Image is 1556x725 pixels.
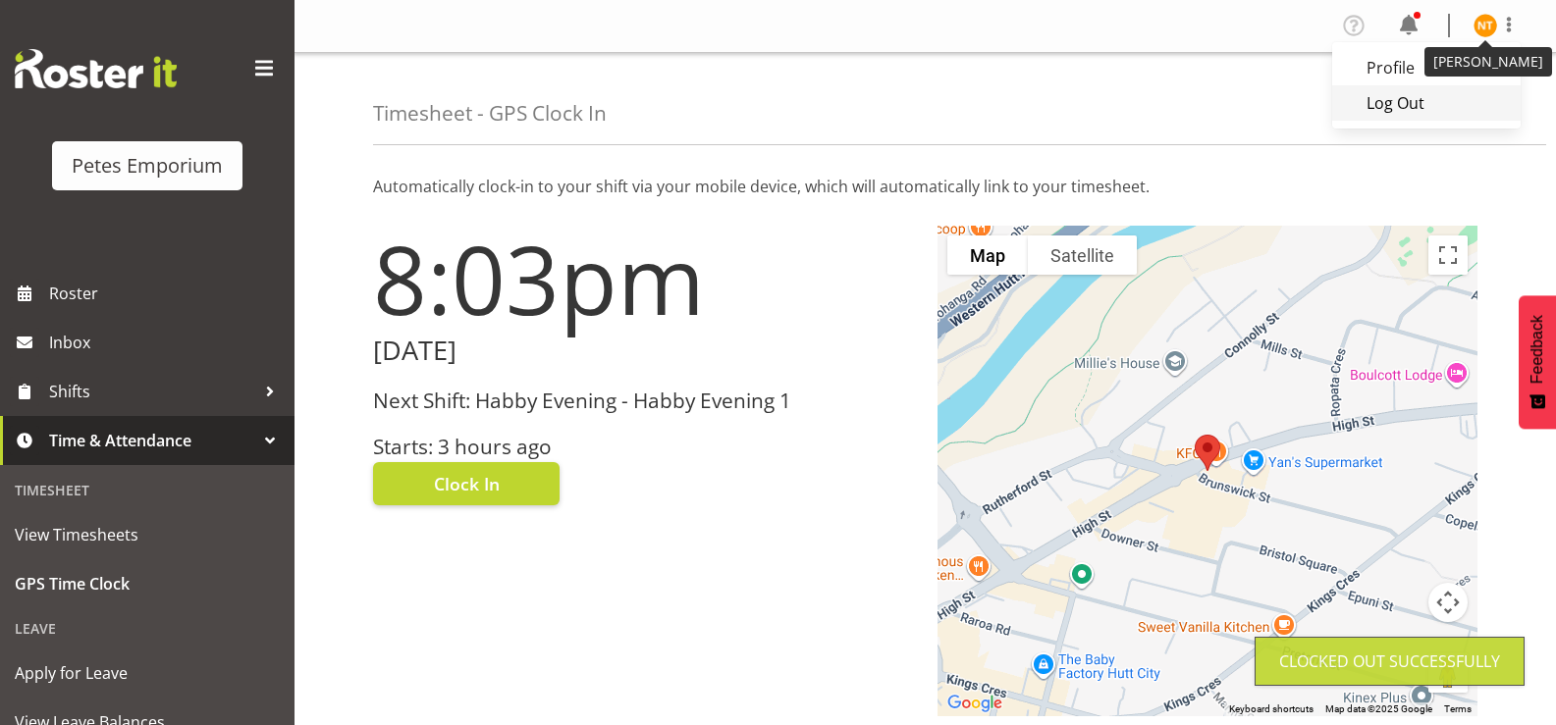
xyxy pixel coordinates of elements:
button: Map camera controls [1428,583,1468,622]
img: Google [942,691,1007,716]
a: View Timesheets [5,510,290,559]
span: Feedback [1529,315,1546,384]
div: Clocked out Successfully [1279,649,1500,673]
h4: Timesheet - GPS Clock In [373,102,607,125]
img: nicole-thomson8388.jpg [1474,14,1497,37]
button: Toggle fullscreen view [1428,235,1468,275]
p: Automatically clock-in to your shift via your mobile device, which will automatically link to you... [373,175,1477,198]
a: Open this area in Google Maps (opens a new window) [942,691,1007,716]
h2: [DATE] [373,336,914,366]
div: Leave [5,608,290,648]
button: Keyboard shortcuts [1229,702,1314,716]
button: Show street map [947,235,1028,275]
h3: Starts: 3 hours ago [373,436,914,458]
button: Show satellite imagery [1028,235,1137,275]
span: Inbox [49,328,285,357]
div: Petes Emporium [72,151,223,181]
span: Roster [49,279,285,308]
span: Time & Attendance [49,426,255,455]
h3: Next Shift: Habby Evening - Habby Evening 1 [373,389,914,412]
h1: 8:03pm [373,226,914,332]
span: Apply for Leave [15,658,280,688]
span: Shifts [49,377,255,406]
span: Map data ©2025 Google [1325,703,1432,714]
a: Terms (opens in new tab) [1444,703,1472,714]
a: Profile [1332,50,1521,85]
span: Clock In [434,471,500,496]
a: GPS Time Clock [5,559,290,608]
img: Rosterit website logo [15,49,177,88]
span: View Timesheets [15,520,280,549]
a: Apply for Leave [5,648,290,698]
span: GPS Time Clock [15,569,280,598]
a: Log Out [1332,85,1521,121]
div: Timesheet [5,470,290,510]
button: Feedback - Show survey [1519,295,1556,429]
button: Clock In [373,462,560,505]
